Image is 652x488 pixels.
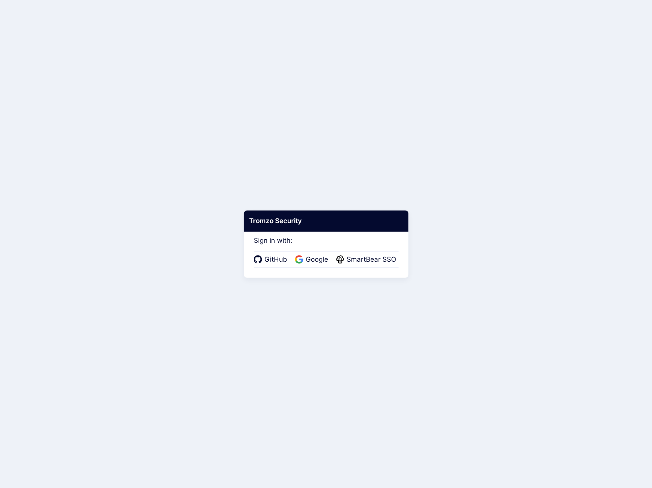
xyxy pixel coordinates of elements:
a: SmartBear SSO [336,255,399,265]
a: Google [295,255,331,265]
a: GitHub [254,255,290,265]
div: Tromzo Security [244,211,408,232]
span: SmartBear SSO [344,255,399,265]
div: Sign in with: [254,226,399,268]
span: Google [303,255,331,265]
span: GitHub [262,255,290,265]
